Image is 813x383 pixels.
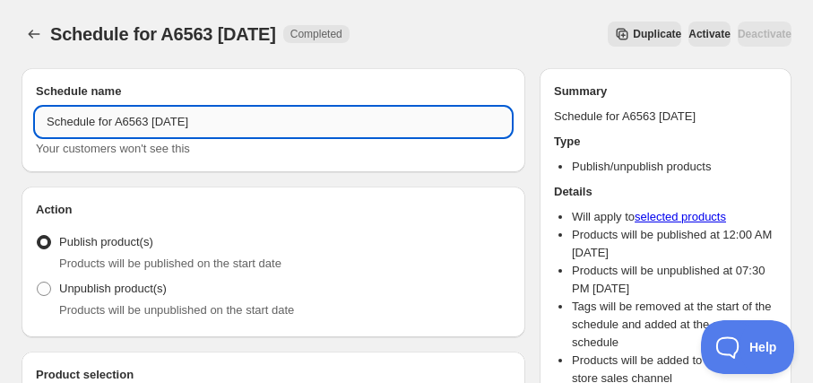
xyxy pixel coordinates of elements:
[554,108,777,126] p: Schedule for A6563 [DATE]
[290,27,342,41] span: Completed
[36,83,511,100] h2: Schedule name
[701,320,795,374] iframe: Toggle Customer Support
[59,257,281,270] span: Products will be published on the start date
[635,210,726,223] a: selected products
[50,24,276,44] span: Schedule for A6563 [DATE]
[688,27,731,41] span: Activate
[572,226,777,262] li: Products will be published at 12:00 AM [DATE]
[572,158,777,176] li: Publish/unpublish products
[59,235,153,248] span: Publish product(s)
[554,133,777,151] h2: Type
[22,22,47,47] button: Schedules
[59,282,167,295] span: Unpublish product(s)
[59,303,294,317] span: Products will be unpublished on the start date
[36,201,511,219] h2: Action
[572,262,777,298] li: Products will be unpublished at 07:30 PM [DATE]
[554,83,777,100] h2: Summary
[633,27,681,41] span: Duplicate
[572,298,777,352] li: Tags will be removed at the start of the schedule and added at the end of the schedule
[572,208,777,226] li: Will apply to
[554,183,777,201] h2: Details
[36,142,190,155] span: Your customers won't see this
[688,22,731,47] button: Activate
[608,22,681,47] button: Secondary action label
